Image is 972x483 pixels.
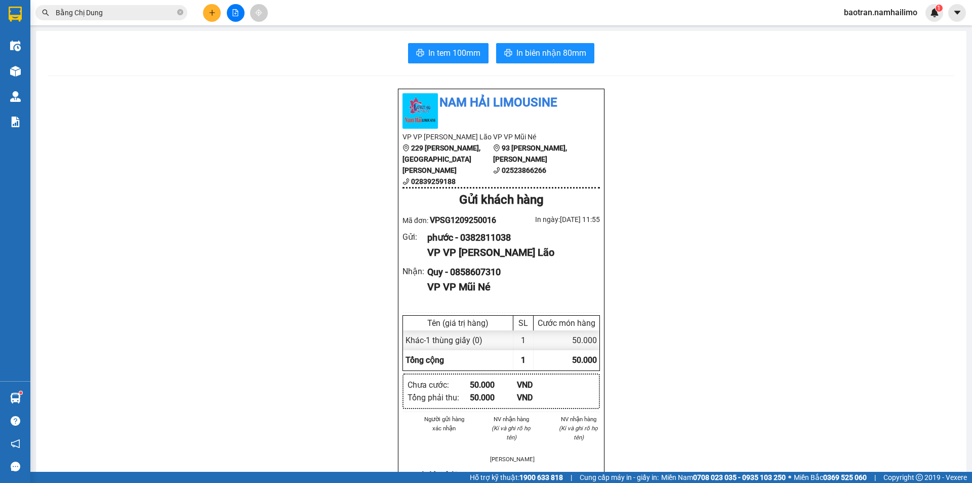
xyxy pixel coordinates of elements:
div: Quy định nhận/gửi hàng : [402,470,600,479]
span: question-circle [11,416,20,426]
input: Tìm tên, số ĐT hoặc mã đơn [56,7,175,18]
span: plus [209,9,216,16]
span: Miền Nam [661,472,786,483]
div: Cước món hàng [536,318,597,328]
i: (Kí và ghi rõ họ tên) [559,425,598,441]
button: printerIn biên nhận 80mm [496,43,594,63]
span: Cung cấp máy in - giấy in: [580,472,659,483]
button: printerIn tem 100mm [408,43,489,63]
span: search [42,9,49,16]
div: SL [516,318,531,328]
span: baotran.namhailimo [836,6,925,19]
span: VPSG1209250016 [430,215,496,225]
div: 50.000 [470,391,517,404]
span: notification [11,439,20,449]
span: phone [493,167,500,174]
b: 02523866266 [502,166,546,174]
li: NV nhận hàng [557,415,600,424]
span: 1 [937,5,941,12]
div: Nhận : [402,265,427,278]
strong: 1900 633 818 [519,473,563,481]
li: VP VP Mũi Né [493,131,584,142]
span: 1 [521,355,525,365]
li: Người gửi hàng xác nhận [423,415,466,433]
div: Tên (giá trị hàng) [406,318,510,328]
img: solution-icon [10,117,21,127]
span: environment [493,144,500,152]
button: plus [203,4,221,22]
div: 50.000 [470,379,517,391]
div: Chưa cước : [408,379,470,391]
strong: 0708 023 035 - 0935 103 250 [693,473,786,481]
b: 93 [PERSON_NAME], [PERSON_NAME] [493,144,567,163]
sup: 1 [936,5,943,12]
button: file-add [227,4,245,22]
div: phước - 0382811038 [427,231,592,245]
img: icon-new-feature [930,8,939,17]
img: logo.jpg [402,93,438,129]
span: copyright [916,474,923,481]
div: Gửi khách hàng [402,191,600,210]
sup: 1 [19,391,22,394]
div: Gửi : [402,231,427,243]
div: VND [517,391,564,404]
span: close-circle [177,8,183,18]
li: VP VP [PERSON_NAME] Lão [402,131,493,142]
li: Nam Hải Limousine [402,93,600,113]
div: Mã đơn: [402,214,501,227]
button: caret-down [948,4,966,22]
b: 02839259188 [411,177,456,185]
span: 50.000 [572,355,597,365]
div: VP VP [PERSON_NAME] Lão [427,245,592,261]
div: In ngày: [DATE] 11:55 [501,214,600,225]
span: ⚪️ [788,475,791,479]
span: file-add [232,9,239,16]
span: In tem 100mm [428,47,480,59]
div: 50.000 [534,330,599,350]
span: aim [255,9,262,16]
span: message [11,462,20,471]
span: Hỗ trợ kỹ thuật: [470,472,563,483]
b: 229 [PERSON_NAME], [GEOGRAPHIC_DATA][PERSON_NAME] [402,144,480,174]
span: printer [504,49,512,58]
img: logo-vxr [9,7,22,22]
li: [PERSON_NAME] [490,455,533,464]
span: close-circle [177,9,183,15]
div: Quy - 0858607310 [427,265,592,279]
div: 1 [513,330,534,350]
span: printer [416,49,424,58]
img: warehouse-icon [10,41,21,51]
span: | [571,472,572,483]
span: caret-down [953,8,962,17]
strong: 0369 525 060 [823,473,867,481]
div: VP VP Mũi Né [427,279,592,295]
img: warehouse-icon [10,91,21,102]
span: Khác - 1 thùng giấy (0) [406,336,482,345]
span: Tổng cộng [406,355,444,365]
img: warehouse-icon [10,66,21,77]
i: (Kí và ghi rõ họ tên) [492,425,531,441]
span: phone [402,178,410,185]
span: Miền Bắc [794,472,867,483]
span: environment [402,144,410,152]
img: warehouse-icon [10,393,21,403]
span: In biên nhận 80mm [516,47,586,59]
div: Tổng phải thu : [408,391,470,404]
button: aim [250,4,268,22]
li: NV nhận hàng [490,415,533,424]
div: VND [517,379,564,391]
span: | [874,472,876,483]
